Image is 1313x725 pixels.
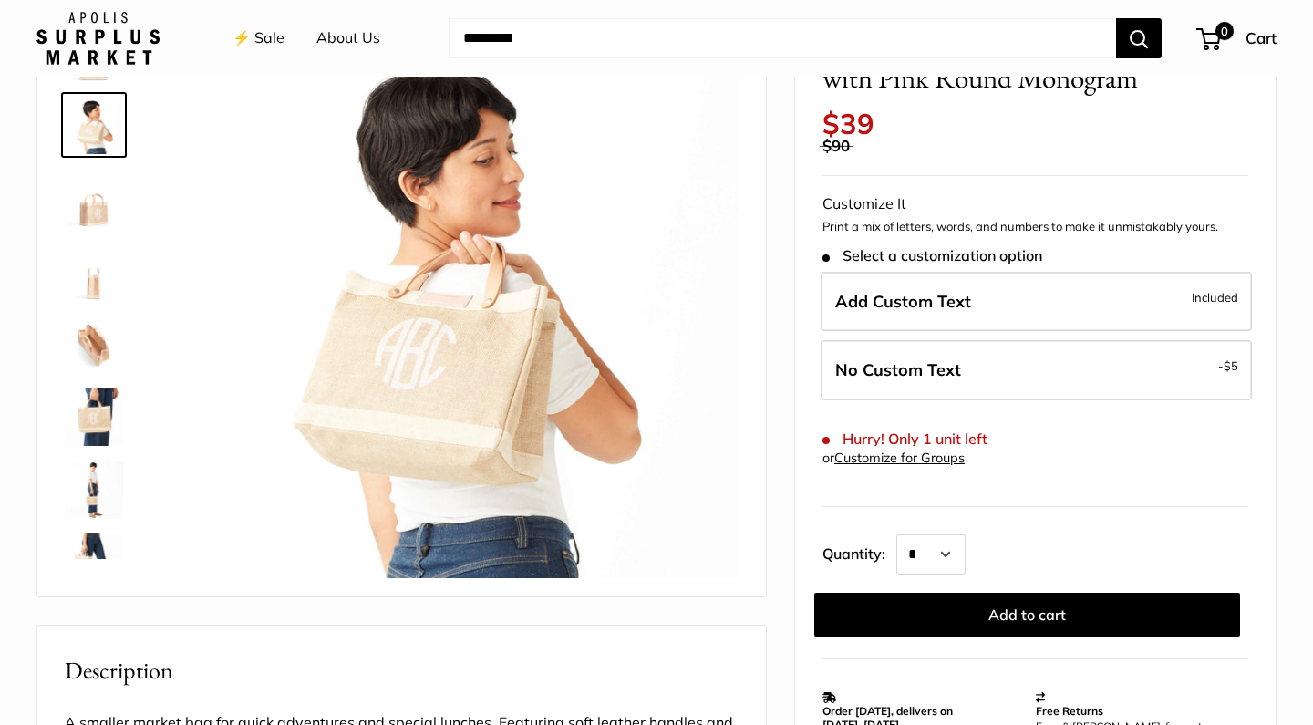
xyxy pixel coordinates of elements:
span: Included [1192,286,1238,308]
img: description_Inner pocket good for daily drivers. Plus, water resistant inner lining good for anyt... [65,315,123,373]
a: ⚡️ Sale [233,25,284,52]
a: 0 Cart [1198,24,1277,53]
label: Leave Blank [821,340,1252,400]
a: description_12.5" wide, 9.5" high, 5.5" deep; handles: 3.5" drop [61,238,127,304]
a: Petite Market Bag in Natural with Pink Round Monogram [61,457,127,523]
label: Add Custom Text [821,272,1252,332]
span: $39 [822,106,874,141]
img: Petite Market Bag in Natural with Pink Round Monogram [65,96,123,154]
a: About Us [316,25,380,52]
img: Petite Market Bag in Natural with Pink Round Monogram [65,169,123,227]
span: $5 [1224,358,1238,373]
span: Cart [1246,28,1277,47]
img: Petite Market Bag in Natural with Pink Round Monogram [65,533,123,592]
button: Add to cart [814,593,1240,637]
div: or [822,446,965,471]
a: description_Inner pocket good for daily drivers. Plus, water resistant inner lining good for anyt... [61,311,127,377]
img: description_12.5" wide, 9.5" high, 5.5" deep; handles: 3.5" drop [65,242,123,300]
span: No Custom Text [835,359,961,380]
a: Petite Market Bag in Natural with Pink Round Monogram [61,530,127,596]
div: Customize It [822,191,1248,218]
p: Print a mix of letters, words, and numbers to make it unmistakably yours. [822,218,1248,236]
img: Petite Market Bag in Natural with Pink Round Monogram [183,23,739,578]
a: Petite Market Bag in Natural with Pink Round Monogram [61,384,127,450]
span: - [1218,355,1238,377]
span: 0 [1215,22,1234,40]
span: $90 [822,136,850,155]
a: Petite Market Bag in Natural with Pink Round Monogram [61,92,127,158]
span: Select a customization option [822,247,1042,264]
span: Petite Market Bag in Natural with Pink Round Monogram [822,27,1183,95]
img: Petite Market Bag in Natural with Pink Round Monogram [65,388,123,446]
a: Customize for Groups [834,450,965,466]
img: Petite Market Bag in Natural with Pink Round Monogram [65,461,123,519]
h2: Description [65,653,739,689]
img: Apolis: Surplus Market [36,12,160,65]
span: Add Custom Text [835,291,971,312]
a: Petite Market Bag in Natural with Pink Round Monogram [61,165,127,231]
strong: Free Returns [1036,704,1103,718]
button: Search [1116,18,1162,58]
input: Search... [449,18,1116,58]
span: Hurry! Only 1 unit left [822,430,987,448]
label: Quantity: [822,529,896,575]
